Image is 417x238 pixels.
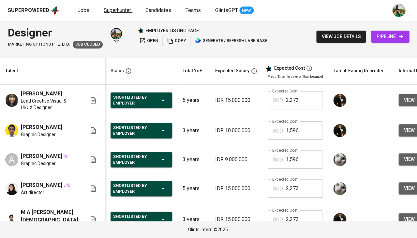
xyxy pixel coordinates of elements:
[63,154,68,159] img: magic_wand.svg
[183,127,205,134] p: 3 years
[111,152,172,167] button: Shortlisted by Employer
[215,216,257,223] p: IDR 15.000.000
[21,208,78,224] span: M A [PERSON_NAME][DEMOGRAPHIC_DATA]
[66,183,71,188] img: magic_wand.svg
[167,37,186,45] span: copy
[145,7,171,13] span: Candidates
[145,7,172,15] a: Candidates
[404,155,414,163] span: view
[404,126,414,134] span: view
[239,7,254,14] span: NEW
[371,31,409,43] a: pipeline
[268,74,323,79] p: Press 'Enter' to save, or 'Esc' to cancel
[321,33,361,41] span: view job details
[5,153,18,166] div: A
[215,7,238,13] span: GlintsGPT
[215,127,257,134] p: IDR 10.000.000
[183,185,205,192] p: 5 years
[111,29,121,39] img: eva@glints.com
[111,123,172,138] button: Shortlisted by Employer
[145,27,199,34] p: employer listing page
[316,31,366,43] button: view job details
[8,7,49,14] div: Superpowered
[113,181,148,196] div: Shortlisted by Employer
[21,181,65,189] span: [PERSON_NAME] .
[273,127,283,135] p: SGD
[104,7,131,13] span: Superhunter
[215,67,249,75] div: Expected Salary
[273,185,283,193] p: SGD
[111,181,172,196] button: Shortlisted by Employer
[21,90,62,98] span: [PERSON_NAME]
[333,213,346,226] img: ridlo@glints.com
[138,28,143,34] img: Glints Star
[404,215,414,223] span: view
[404,184,414,192] span: view
[21,189,44,196] span: Art director
[111,92,172,108] button: Shortlisted by Employer
[215,156,257,163] p: IDR 9.000.000
[273,97,283,105] p: SGD
[113,123,148,138] div: Shortlisted by Employer
[404,96,414,104] span: view
[138,36,160,46] button: open
[5,94,18,107] img: Elvira Tantri
[183,96,205,104] p: 5 years
[5,124,18,137] img: Realino Marpaung
[333,182,346,195] img: tharisa.rizky@glints.com
[265,65,272,72] img: glints_star.svg
[21,98,79,111] span: Lead Creative Visual & UI/UX Designer
[392,4,405,17] img: eva@glints.com
[333,94,346,107] img: ridlo@glints.com
[165,36,188,46] button: copy
[111,67,124,75] div: Status
[183,156,205,163] p: 3 years
[273,156,283,164] p: SGD
[8,6,59,15] a: Superpoweredapp logo
[21,160,56,167] span: Graphic Designer
[183,216,205,223] p: 3 years
[8,25,103,41] div: Designer
[73,41,103,49] div: Job closure caused by changes in client hiring plans, decided to hold all hiring for now till fur...
[5,67,18,75] div: Talent
[5,213,18,226] img: M A Aziz Muslim
[376,33,404,41] span: pipeline
[333,124,346,137] img: ridlo@glints.com
[215,7,254,15] a: GlintsGPT NEW
[333,67,383,75] div: Talent-Facing Recruiter
[139,37,158,45] span: open
[193,36,269,46] button: lark generate / refresh lark base
[186,7,201,13] span: Teams
[51,6,59,15] img: app logo
[21,123,62,131] span: [PERSON_NAME]
[333,153,346,166] img: tharisa.rizky@glints.com
[113,93,148,107] div: Shortlisted by Employer
[273,216,283,224] p: SGD
[195,37,267,45] span: generate / refresh lark base
[186,7,202,15] a: Teams
[111,212,172,227] button: Shortlisted by Employer
[113,212,148,227] div: Shortlisted by Employer
[274,65,305,71] div: Expected Cost
[5,182,18,195] img: Margareta .
[21,152,62,160] span: [PERSON_NAME]
[183,67,202,75] div: Total YoE
[215,96,257,104] p: IDR 15.000.000
[215,185,257,192] p: IDR 15.000.000
[8,41,70,48] span: MARKETING OPTIONS PTE. LTD.
[73,41,103,48] span: Job Closed
[113,152,148,167] div: Shortlisted by Employer
[78,7,91,15] a: Jobs
[78,7,89,13] span: Jobs
[104,7,132,15] a: Superhunter
[21,131,56,138] span: Graphic Designer
[195,37,201,44] img: lark
[111,28,122,45] div: pic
